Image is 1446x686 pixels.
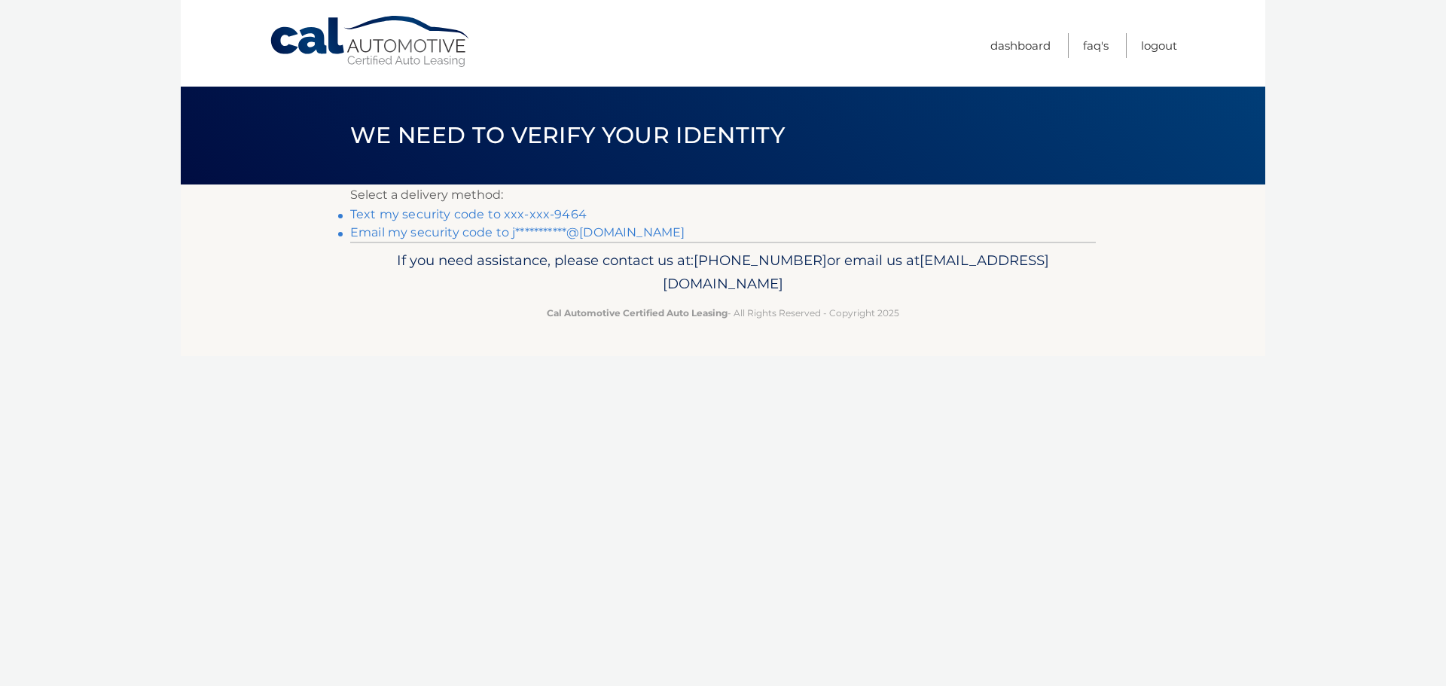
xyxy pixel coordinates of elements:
a: Dashboard [990,33,1051,58]
p: Select a delivery method: [350,184,1096,206]
a: FAQ's [1083,33,1109,58]
strong: Cal Automotive Certified Auto Leasing [547,307,728,319]
a: Logout [1141,33,1177,58]
a: Cal Automotive [269,15,472,69]
span: We need to verify your identity [350,121,785,149]
span: [PHONE_NUMBER] [694,252,827,269]
a: Text my security code to xxx-xxx-9464 [350,207,587,221]
p: - All Rights Reserved - Copyright 2025 [360,305,1086,321]
p: If you need assistance, please contact us at: or email us at [360,248,1086,297]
